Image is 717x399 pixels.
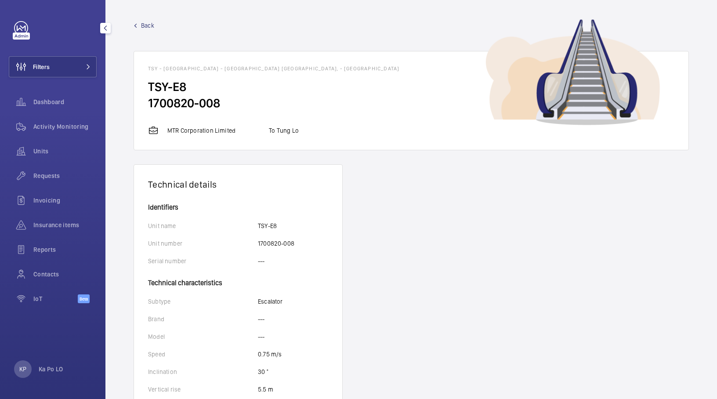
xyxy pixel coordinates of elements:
h4: Technical characteristics [148,274,328,287]
span: Activity Monitoring [33,122,97,131]
span: Units [33,147,97,156]
span: Insurance items [33,221,97,229]
span: Filters [33,62,50,71]
p: Model [148,332,258,341]
p: MTR Corporation Limited [167,126,235,135]
p: Ka Po LO [39,365,63,374]
p: KP [19,365,26,374]
span: Requests [33,171,97,180]
p: 5.5 m [258,385,273,394]
span: Back [141,21,154,30]
h1: TSY - [GEOGRAPHIC_DATA] - [GEOGRAPHIC_DATA] [GEOGRAPHIC_DATA], - [GEOGRAPHIC_DATA] [148,65,674,72]
h1: Technical details [148,179,328,190]
p: --- [258,257,265,265]
img: device image [485,19,660,125]
p: Brand [148,315,258,323]
p: Escalator [258,297,283,306]
p: Unit number [148,239,258,248]
h4: Identifiers [148,204,328,211]
p: Speed [148,350,258,359]
span: Beta [78,294,90,303]
span: Dashboard [33,98,97,106]
p: Inclination [148,367,258,376]
p: TSY-E8 [258,221,277,230]
p: To Tung Lo [269,126,299,135]
h2: TSY-E8 [148,79,674,95]
p: 30 ° [258,367,268,376]
button: Filters [9,56,97,77]
span: Reports [33,245,97,254]
span: Invoicing [33,196,97,205]
p: Subtype [148,297,258,306]
p: Unit name [148,221,258,230]
span: Contacts [33,270,97,279]
p: 1700820-008 [258,239,294,248]
p: 0.75 m/s [258,350,282,359]
p: --- [258,332,265,341]
p: --- [258,315,265,323]
p: Serial number [148,257,258,265]
p: Vertical rise [148,385,258,394]
span: IoT [33,294,78,303]
h2: 1700820-008 [148,95,674,111]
